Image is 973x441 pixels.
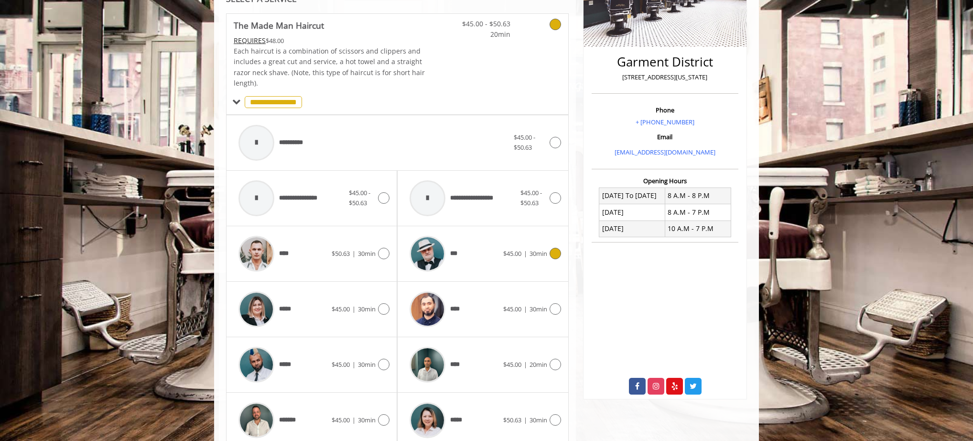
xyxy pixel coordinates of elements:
[530,249,547,258] span: 30min
[530,360,547,369] span: 20min
[592,177,738,184] h3: Opening Hours
[234,35,426,46] div: $48.00
[352,305,356,313] span: |
[234,19,324,32] b: The Made Man Haircut
[636,118,694,126] a: + [PHONE_NUMBER]
[332,416,350,424] span: $45.00
[349,188,370,207] span: $45.00 - $50.63
[599,204,665,220] td: [DATE]
[358,305,376,313] span: 30min
[599,187,665,204] td: [DATE] To [DATE]
[352,249,356,258] span: |
[665,220,731,237] td: 10 A.M - 7 P.M
[594,133,736,140] h3: Email
[503,249,521,258] span: $45.00
[599,220,665,237] td: [DATE]
[332,305,350,313] span: $45.00
[530,416,547,424] span: 30min
[524,416,527,424] span: |
[665,204,731,220] td: 8 A.M - 7 P.M
[665,187,731,204] td: 8 A.M - 8 P.M
[514,133,535,152] span: $45.00 - $50.63
[352,416,356,424] span: |
[524,249,527,258] span: |
[594,72,736,82] p: [STREET_ADDRESS][US_STATE]
[503,360,521,369] span: $45.00
[594,55,736,69] h2: Garment District
[503,416,521,424] span: $50.63
[530,305,547,313] span: 30min
[358,416,376,424] span: 30min
[615,148,715,156] a: [EMAIL_ADDRESS][DOMAIN_NAME]
[234,36,266,45] span: This service needs some Advance to be paid before we block your appointment
[520,188,542,207] span: $45.00 - $50.63
[503,305,521,313] span: $45.00
[594,107,736,113] h3: Phone
[524,305,527,313] span: |
[234,46,425,88] span: Each haircut is a combination of scissors and clippers and includes a great cut and service, a ho...
[332,249,350,258] span: $50.63
[454,19,510,29] span: $45.00 - $50.63
[454,29,510,40] span: 20min
[524,360,527,369] span: |
[358,360,376,369] span: 30min
[332,360,350,369] span: $45.00
[352,360,356,369] span: |
[358,249,376,258] span: 30min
